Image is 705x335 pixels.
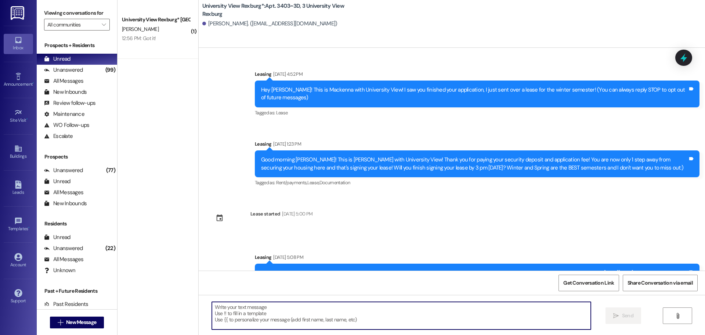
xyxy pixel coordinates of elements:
[4,34,33,54] a: Inbox
[622,312,633,320] span: Send
[104,64,117,76] div: (99)
[44,7,110,19] label: Viewing conversations for
[44,189,83,196] div: All Messages
[563,279,614,287] span: Get Conversation Link
[66,318,96,326] span: New Message
[44,110,84,118] div: Maintenance
[58,320,63,325] i: 
[261,86,688,102] div: Hey [PERSON_NAME]! This is Mackenna with University View! I saw you finished your application, I ...
[11,6,26,20] img: ResiDesk Logo
[4,251,33,271] a: Account
[675,313,680,319] i: 
[250,210,281,218] div: Lease started
[44,256,83,263] div: All Messages
[276,179,307,186] span: Rent/payments ,
[4,287,33,307] a: Support
[26,117,28,122] span: •
[623,275,698,291] button: Share Conversation via email
[202,2,349,18] b: University View Rexburg*: Apt. 3403~3D, 3 University View Rexburg
[628,279,693,287] span: Share Conversation via email
[4,106,33,126] a: Site Visit •
[202,20,337,28] div: [PERSON_NAME]. ([EMAIL_ADDRESS][DOMAIN_NAME])
[50,317,104,328] button: New Message
[319,179,350,186] span: Documentation
[37,220,117,228] div: Residents
[255,140,699,150] div: Leasing
[44,245,83,252] div: Unanswered
[37,153,117,161] div: Prospects
[255,253,699,264] div: Leasing
[44,267,75,274] div: Unknown
[104,243,117,254] div: (22)
[613,313,619,319] i: 
[307,179,319,186] span: Lease ,
[4,215,33,235] a: Templates •
[4,178,33,198] a: Leads
[104,165,117,176] div: (77)
[44,234,70,241] div: Unread
[44,178,70,185] div: Unread
[47,19,98,31] input: All communities
[255,70,699,81] div: Leasing
[37,42,117,49] div: Prospects + Residents
[271,140,301,148] div: [DATE] 1:23 PM
[122,26,159,32] span: [PERSON_NAME]
[44,88,87,96] div: New Inbounds
[28,225,29,230] span: •
[44,200,87,207] div: New Inbounds
[44,167,83,174] div: Unanswered
[558,275,619,291] button: Get Conversation Link
[44,300,88,308] div: Past Residents
[255,107,699,118] div: Tagged as:
[255,177,699,188] div: Tagged as:
[605,307,641,324] button: Send
[37,287,117,295] div: Past + Future Residents
[122,16,190,24] div: University View Rexburg* [GEOGRAPHIC_DATA]
[44,121,89,129] div: WO Follow-ups
[271,70,303,78] div: [DATE] 4:52 PM
[44,66,83,74] div: Unanswered
[44,132,73,140] div: Escalate
[122,35,156,42] div: 12:56 PM: Got it!
[44,77,83,85] div: All Messages
[33,81,34,86] span: •
[261,156,688,172] div: Good morning [PERSON_NAME]! This is [PERSON_NAME] with University View! Thank you for paying your...
[280,210,312,218] div: [DATE] 5:00 PM
[276,110,288,116] span: Lease
[271,253,303,261] div: [DATE] 5:08 PM
[261,269,688,293] div: Hey UV! We hope you had a great first day of classes! Just a few reminders to have a great rest o...
[44,99,95,107] div: Review follow-ups
[102,22,106,28] i: 
[4,142,33,162] a: Buildings
[44,55,70,63] div: Unread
